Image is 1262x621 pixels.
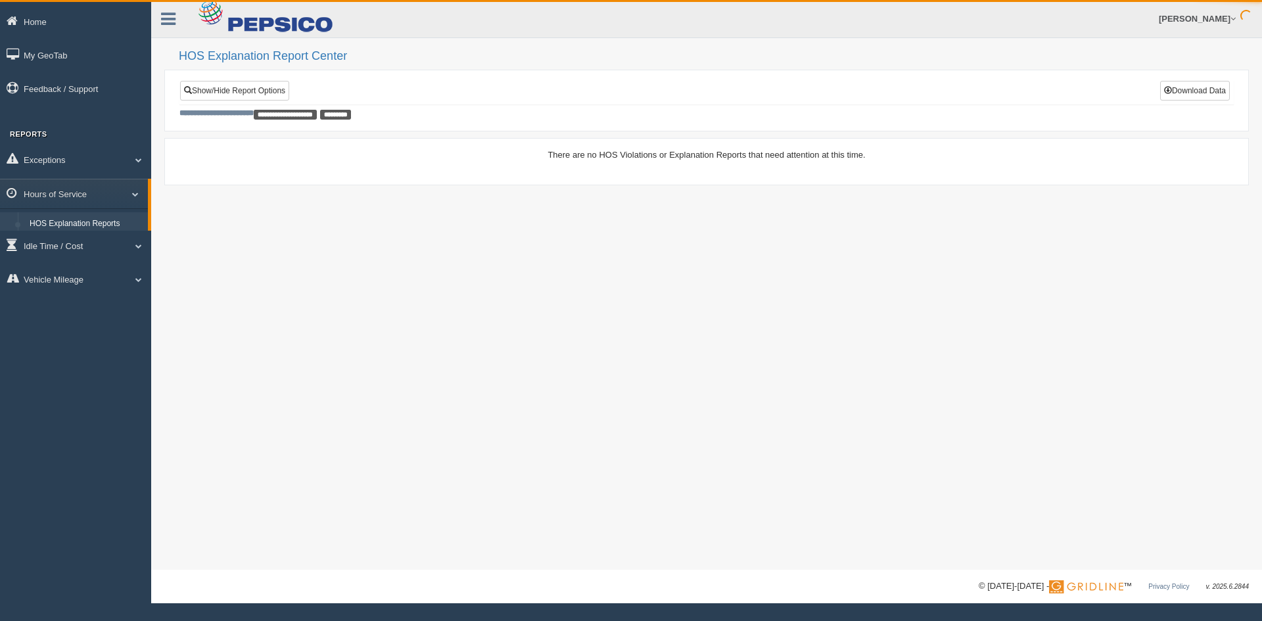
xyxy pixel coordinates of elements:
img: Gridline [1049,580,1123,593]
a: HOS Explanation Reports [24,212,148,236]
div: There are no HOS Violations or Explanation Reports that need attention at this time. [179,149,1234,161]
button: Download Data [1160,81,1230,101]
h2: HOS Explanation Report Center [179,50,1249,63]
a: Show/Hide Report Options [180,81,289,101]
div: © [DATE]-[DATE] - ™ [979,580,1249,593]
span: v. 2025.6.2844 [1206,583,1249,590]
a: Privacy Policy [1148,583,1189,590]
